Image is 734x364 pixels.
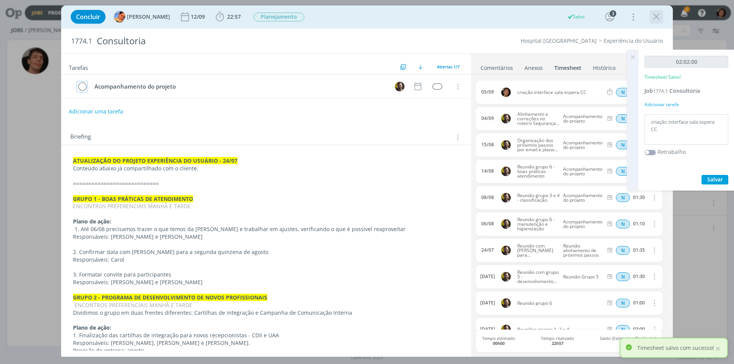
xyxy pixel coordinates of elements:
[73,278,459,286] p: Responsáveis: [PERSON_NAME] e [PERSON_NAME]
[514,193,560,202] span: Reunião grupo 3 e 4 - classificação.
[633,300,645,306] div: 01:00
[481,168,494,174] div: 14/08
[616,272,630,281] span: N
[514,138,560,152] span: Organização dos próximos passos por email e plano de ação dos grupos
[560,220,604,229] span: Acompanhamento do projeto
[593,61,616,72] a: Histórico
[616,114,630,123] span: N
[604,11,616,23] button: 3
[501,272,511,281] img: C
[71,10,106,24] button: Concluir
[560,114,604,123] span: Acompanhamento do projeto
[480,61,513,72] a: Comentários
[616,141,630,149] span: N
[73,157,237,164] strong: ATUALIZAÇÃO DO PROJETO EXPERIÊNCIA DO USUÁRIO - 24/07
[514,112,560,126] span: Alinhamento e correções no roteiro Segurança do Paciente
[73,233,459,241] p: Responsáveis: [PERSON_NAME] e [PERSON_NAME]
[616,246,630,255] div: Horas normais
[76,14,100,20] span: Concluir
[501,114,511,123] img: C
[501,87,511,97] img: P
[567,13,585,20] div: Salvo
[616,325,630,334] div: Horas normais
[501,167,511,176] img: C
[75,301,192,309] span: ENCONTROS PREFERENCIAIS MANHÃ E TARDE
[73,225,459,233] p: 1. Até 06/08 precisamos trazer o que temos da [PERSON_NAME] e trabalhar em ajustes, verificando o...
[227,13,241,20] span: 22:57
[94,32,413,50] div: Consultoria
[73,218,111,225] strong: Plano de ação:
[637,344,714,352] p: Timesheet salvo com sucesso!
[616,246,630,255] span: N
[616,167,630,176] span: N
[73,165,459,172] p: Conteúdo abaixo já compartilhado com o cliente.
[514,244,560,257] span: Reunião com [PERSON_NAME] para acompanhamento e priorização dos próximos passos
[653,87,668,94] span: 1774.1
[633,274,645,279] div: 01:30
[437,64,460,70] span: Abertas 1/7
[91,82,388,91] div: Acompanhamento do projeto
[645,101,728,108] div: Adicionar tarefa
[600,336,656,346] span: Saldo (Estimado - Realizado)
[616,88,630,97] span: N
[525,64,543,72] div: Anexos
[707,176,723,183] span: Salvar
[616,220,630,228] span: N
[633,195,645,200] div: 01:30
[669,87,700,94] span: Consultoria
[253,12,305,22] button: Planejamento
[645,87,700,94] a: Job1774.1Consultoria
[418,65,423,69] img: arrow-down.svg
[71,37,92,45] span: 1774.1
[482,336,515,346] span: Tempo estimado
[127,14,170,19] span: [PERSON_NAME]
[73,271,459,278] p: 3. Formatar convite para participantes
[480,274,495,279] div: [DATE]
[480,300,495,306] div: [DATE]
[616,88,630,97] div: Horas normais
[501,298,511,308] img: C
[73,180,459,188] p: ============================
[481,195,494,200] div: 08/08
[481,221,494,226] div: 06/08
[616,193,630,202] div: Horas normais
[501,325,511,334] img: C
[481,248,494,253] div: 24/07
[514,301,606,306] span: Reunião grupo 6
[73,339,459,347] p: Responsáveis: [PERSON_NAME], [PERSON_NAME] e [PERSON_NAME].
[554,61,582,72] a: Timesheet
[541,336,574,346] span: Tempo realizado
[73,248,459,256] p: 2. Confirmar data com [PERSON_NAME] para a segunda quinzena de agosto
[395,82,404,91] img: C
[114,11,170,23] button: L[PERSON_NAME]
[616,193,630,202] span: N
[616,167,630,176] div: Horas normais
[560,244,604,257] span: Reunião alinhamento de próximos passos
[633,221,645,226] div: 01:10
[191,14,206,19] div: 12/09
[702,175,728,184] button: Salvar
[616,299,630,307] span: N
[616,141,630,149] div: Horas normais
[501,246,511,255] img: C
[501,193,511,202] img: C
[501,140,511,150] img: C
[560,193,604,202] span: Acompanhamento do projeto
[73,309,459,317] p: Dividimos o grupo em duas frentes diferentes: Cartilhas de integração e Campanha de Comunicação I...
[560,141,604,150] span: Acompanhamento do projeto
[616,325,630,334] span: N
[481,89,494,95] div: 05/09
[481,142,494,147] div: 15/08
[501,219,511,229] img: C
[480,327,495,332] div: [DATE]
[73,347,459,354] p: Previsão de entrega: agosto.
[514,90,606,95] span: criação interface sala espera CC
[514,327,606,332] span: Reuniões grupos 1, 2 e 4
[61,5,673,357] div: dialog
[521,37,597,44] a: Hospital [GEOGRAPHIC_DATA]
[610,10,616,17] div: 3
[73,332,459,339] p: 1. Finalização das cartilhas de integração para novos recepcionistas - CDII e UAA
[73,324,111,331] strong: Plano de ação:
[73,294,267,301] strong: GRUPO 2 - PROGRAMA DE DESENVOLVIMENTO DE NOVOS PROFISSIONAIS
[616,299,630,307] div: Horas normais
